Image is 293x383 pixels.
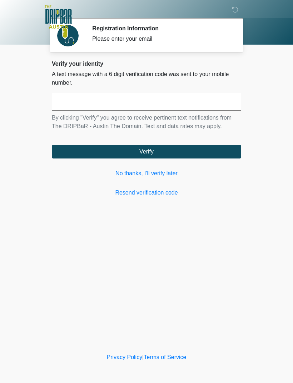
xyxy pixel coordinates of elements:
a: No thanks, I'll verify later [52,169,241,178]
img: The DRIPBaR - Austin The Domain Logo [45,5,72,29]
a: Privacy Policy [107,354,143,360]
a: | [142,354,144,360]
button: Verify [52,145,241,158]
p: By clicking "Verify" you agree to receive pertinent text notifications from The DRIPBaR - Austin ... [52,114,241,131]
img: Agent Avatar [57,25,79,46]
div: Please enter your email [92,35,230,43]
a: Resend verification code [52,188,241,197]
p: A text message with a 6 digit verification code was sent to your mobile number. [52,70,241,87]
a: Terms of Service [144,354,186,360]
h2: Verify your identity [52,60,241,67]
